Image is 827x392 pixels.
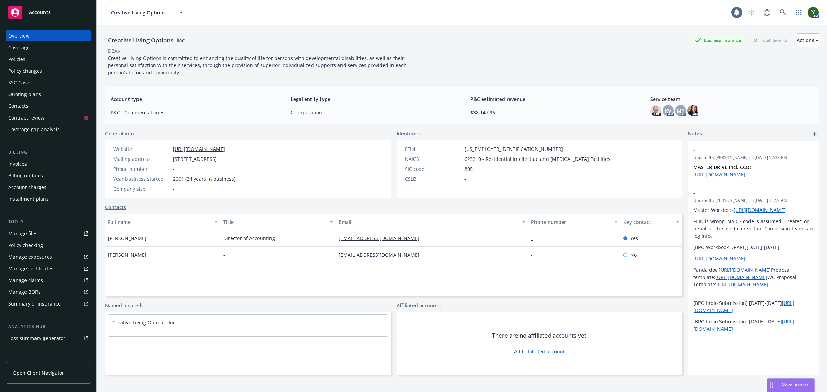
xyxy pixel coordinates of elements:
p: [BPO Indio Submission] [DATE]-[DATE] [693,318,813,332]
div: Full name [108,218,210,226]
a: Coverage gap analysis [6,124,91,135]
a: Policy checking [6,240,91,251]
span: Updated by [PERSON_NAME] on [DATE] 12:33 PM [693,155,813,161]
div: Coverage gap analysis [8,124,60,135]
span: MP [677,107,684,114]
span: Service team [650,95,813,103]
div: Mailing address [113,155,170,163]
div: NAICS [405,155,462,163]
div: Summary of insurance [8,298,61,309]
div: Policy checking [8,240,43,251]
div: Manage BORs [8,287,41,298]
div: Creative Living Options, Inc [105,36,187,45]
span: - [464,175,466,183]
span: $38,147.96 [470,109,633,116]
div: -Updatedby [PERSON_NAME] on [DATE] 12:33 PMMASTER DRIVE Incl. CCD: [URL][DOMAIN_NAME] [688,141,819,184]
a: Manage BORs [6,287,91,298]
div: Tools [6,218,91,225]
div: SIC code [405,165,462,173]
button: Nova Assist [767,378,815,392]
div: Policy changes [8,65,42,76]
a: Named insureds [105,302,144,309]
span: [US_EMPLOYER_IDENTIFICATION_NUMBER] [464,145,563,153]
span: 2001 (24 years in business) [173,175,235,183]
button: Phone number [528,214,621,230]
a: Overview [6,30,91,41]
div: Business Insurance [692,36,745,44]
div: Contacts [8,101,28,112]
div: Title [223,218,326,226]
a: Summary of insurance [6,298,91,309]
span: - [693,146,795,154]
img: photo [687,105,698,116]
a: SSC Cases [6,77,91,88]
span: Nova Assist [782,382,809,388]
a: [URL][DOMAIN_NAME] [734,207,786,213]
div: CSLB [405,175,462,183]
div: Coverage [8,42,30,53]
a: Manage claims [6,275,91,286]
span: Account type [111,95,274,103]
a: Manage exposures [6,251,91,262]
span: Director of Accounting [223,235,275,242]
a: [URL][DOMAIN_NAME] [716,281,768,288]
span: Accounts [29,10,51,15]
div: SSC Cases [8,77,32,88]
span: Open Client Navigator [13,369,64,376]
div: Year business started [113,175,170,183]
a: Contacts [105,204,126,211]
span: [PERSON_NAME] [108,251,146,258]
button: Email [336,214,528,230]
button: Full name [105,214,221,230]
div: Analytics hub [6,323,91,330]
a: Start snowing [744,6,758,19]
span: General info [105,130,134,137]
div: Installment plans [8,194,49,205]
a: [EMAIL_ADDRESS][DOMAIN_NAME] [339,235,425,241]
button: Actions [797,33,819,47]
a: Policy changes [6,65,91,76]
div: Total Rewards [750,36,791,44]
a: Accounts [6,3,91,22]
a: Add affiliated account [514,348,565,355]
span: Creative Living Options, Inc [111,9,171,16]
a: Billing updates [6,170,91,181]
span: Identifiers [397,130,421,137]
span: [STREET_ADDRESS] [173,155,217,163]
div: Account charges [8,182,47,193]
img: photo [808,7,819,18]
a: Creative Living Options, Inc. [112,319,177,326]
div: Billing updates [8,170,43,181]
a: Manage files [6,228,91,239]
a: Switch app [792,6,806,19]
span: 8051 [464,165,476,173]
button: Creative Living Options, Inc [105,6,191,19]
span: [PERSON_NAME] [108,235,146,242]
p: [BPO Workbook DRAFT][DATE]-[DATE] [693,244,813,251]
a: Affiliated accounts [397,302,441,309]
a: Manage certificates [6,263,91,274]
a: Invoices [6,158,91,169]
span: P&C estimated revenue [470,95,633,103]
div: Quoting plans [8,89,41,100]
span: Yes [630,235,638,242]
div: Website [113,145,170,153]
span: P&C - Commercial lines [111,109,274,116]
div: Policies [8,54,25,65]
span: - [223,251,225,258]
a: Installment plans [6,194,91,205]
a: Policies [6,54,91,65]
div: DBA: - [108,47,121,54]
strong: MASTER DRIVE Incl. CCD: [693,164,751,171]
a: [URL][DOMAIN_NAME] [693,171,745,178]
p: FEIN is wrong, NAICS code is assumed. Created on behalf of the producer so that Conversion team c... [693,218,813,239]
div: Contract review [8,112,44,123]
div: Manage files [8,228,38,239]
div: Actions [797,34,819,47]
div: -Updatedby [PERSON_NAME] on [DATE] 11:59 AMMaster Workbook[URL][DOMAIN_NAME]FEIN is wrong, NAICS ... [688,184,819,338]
div: Drag to move [767,379,776,392]
div: Phone number [531,218,610,226]
button: Title [221,214,336,230]
div: Company size [113,185,170,193]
